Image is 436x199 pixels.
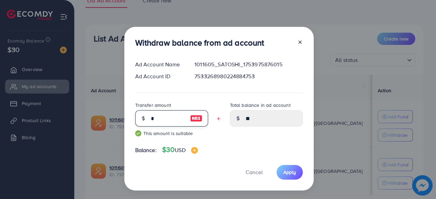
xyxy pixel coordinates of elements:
[135,130,141,136] img: guide
[162,146,198,154] h4: $30
[237,165,271,180] button: Cancel
[277,165,303,180] button: Apply
[130,72,189,80] div: Ad Account ID
[189,61,308,68] div: 1011605_SATOSHI_1753975876015
[190,114,202,122] img: image
[283,169,296,176] span: Apply
[189,72,308,80] div: 7533268980224884753
[135,146,157,154] span: Balance:
[175,146,185,154] span: USD
[230,102,291,109] label: Total balance in ad account
[191,147,198,154] img: image
[130,61,189,68] div: Ad Account Name
[135,38,264,48] h3: Withdraw balance from ad account
[135,102,171,109] label: Transfer amount
[135,130,208,137] small: This amount is suitable
[246,168,263,176] span: Cancel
